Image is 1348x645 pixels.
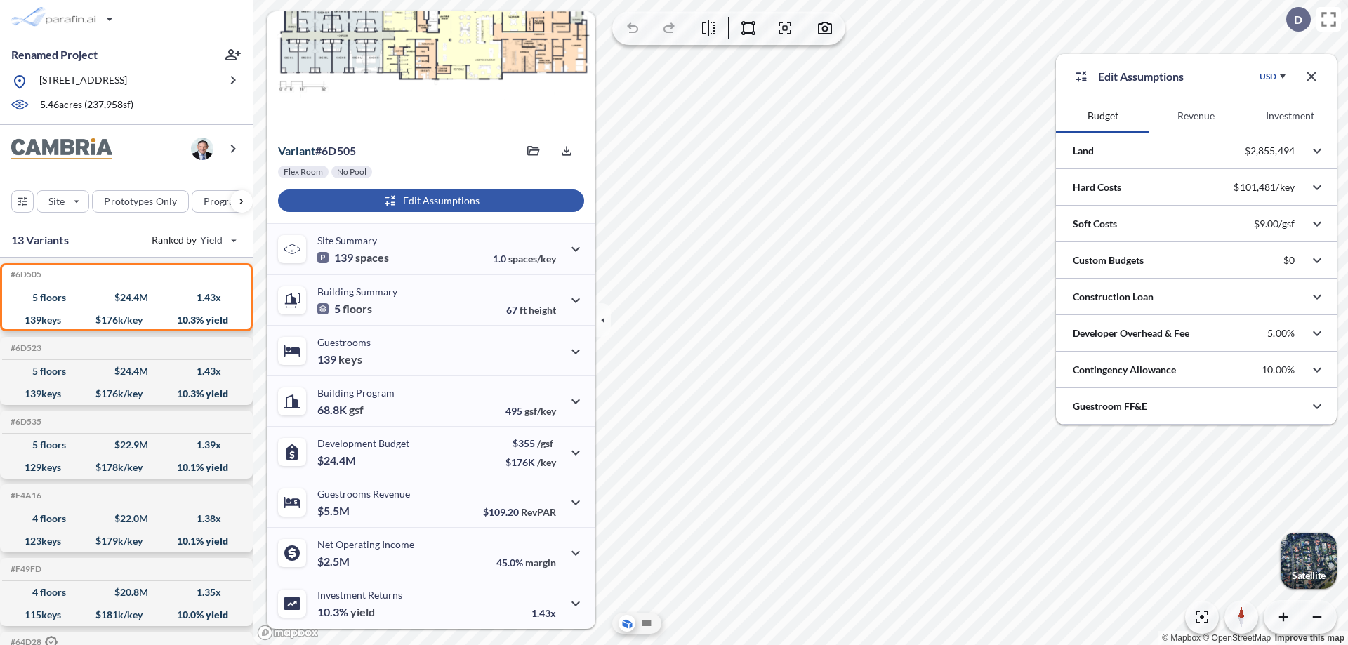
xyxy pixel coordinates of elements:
span: spaces/key [508,253,556,265]
div: USD [1260,71,1276,82]
button: Revenue [1149,99,1243,133]
p: Guestrooms Revenue [317,488,410,500]
button: Ranked by Yield [140,229,246,251]
p: No Pool [337,166,366,178]
p: Contingency Allowance [1073,363,1176,377]
p: $176K [505,456,556,468]
p: 139 [317,352,362,366]
p: 5.00% [1267,327,1295,340]
span: gsf/key [524,405,556,417]
p: Hard Costs [1073,180,1121,194]
p: Custom Budgets [1073,253,1144,267]
p: $355 [505,437,556,449]
button: Budget [1056,99,1149,133]
p: Flex Room [284,166,323,178]
p: 1.0 [493,253,556,265]
p: 139 [317,251,389,265]
p: 67 [506,304,556,316]
p: 10.3% [317,605,375,619]
span: ft [520,304,527,316]
p: Guestrooms [317,336,371,348]
p: 45.0% [496,557,556,568]
p: Site Summary [317,234,377,246]
p: Soft Costs [1073,217,1117,231]
a: Improve this map [1275,633,1344,643]
p: $0 [1283,254,1295,267]
button: Aerial View [619,615,635,632]
p: 1.43x [531,607,556,619]
p: $9.00/gsf [1254,218,1295,230]
span: gsf [349,403,364,417]
p: Development Budget [317,437,409,449]
button: Site Plan [638,615,655,632]
img: user logo [191,138,213,160]
img: Switcher Image [1281,533,1337,589]
p: Prototypes Only [104,194,177,208]
p: Site [48,194,65,208]
p: Edit Assumptions [1098,68,1184,85]
span: floors [343,302,372,316]
p: 5 [317,302,372,316]
h5: Click to copy the code [8,270,41,279]
p: Net Operating Income [317,538,414,550]
button: Switcher ImageSatellite [1281,533,1337,589]
span: yield [350,605,375,619]
p: 68.8K [317,403,364,417]
img: BrandImage [11,138,112,160]
span: margin [525,557,556,568]
p: 5.46 acres ( 237,958 sf) [40,98,133,113]
span: spaces [355,251,389,265]
p: 10.00% [1262,364,1295,376]
a: Mapbox [1162,633,1201,643]
button: Site [37,190,89,213]
h5: Click to copy the code [8,564,41,574]
span: height [529,304,556,316]
button: Investment [1243,99,1337,133]
p: $5.5M [317,504,352,518]
span: Yield [200,233,223,247]
button: Program [192,190,267,213]
h5: Click to copy the code [8,417,41,427]
p: [STREET_ADDRESS] [39,73,127,91]
p: Investment Returns [317,589,402,601]
p: Land [1073,144,1094,158]
p: Guestroom FF&E [1073,399,1147,413]
p: $109.20 [483,506,556,518]
span: /gsf [537,437,553,449]
a: OpenStreetMap [1203,633,1271,643]
p: $101,481/key [1234,181,1295,194]
span: /key [537,456,556,468]
span: RevPAR [521,506,556,518]
p: 13 Variants [11,232,69,248]
p: Building Program [317,387,395,399]
p: $2,855,494 [1245,145,1295,157]
p: Developer Overhead & Fee [1073,326,1189,340]
p: Satellite [1292,570,1326,581]
span: keys [338,352,362,366]
p: # 6d505 [278,144,356,158]
p: D [1294,13,1302,26]
span: Variant [278,144,315,157]
p: Program [204,194,243,208]
button: Prototypes Only [92,190,189,213]
p: 495 [505,405,556,417]
p: $2.5M [317,554,352,568]
p: Renamed Project [11,47,98,62]
h5: Click to copy the code [8,491,41,500]
p: $24.4M [317,453,358,467]
p: Construction Loan [1073,290,1154,304]
h5: Click to copy the code [8,343,41,353]
button: Edit Assumptions [278,189,584,212]
p: Building Summary [317,286,397,298]
a: Mapbox homepage [257,625,319,641]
